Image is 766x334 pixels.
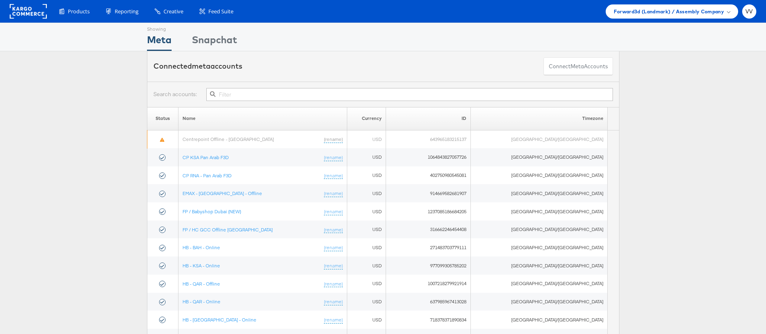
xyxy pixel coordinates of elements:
td: USD [347,166,386,185]
a: (rename) [324,316,343,323]
a: HB - KSA - Online [183,262,220,268]
a: HB - [GEOGRAPHIC_DATA] - Online [183,316,256,322]
a: CP KSA Pan Arab F3D [183,154,229,160]
a: (rename) [324,226,343,233]
td: 977099305785202 [386,256,470,275]
span: Forward3d (Landmark) / Assembly Company [614,7,724,16]
th: Name [178,107,347,130]
td: USD [347,238,386,256]
a: (rename) [324,190,343,197]
td: 316662246454408 [386,221,470,239]
a: (rename) [324,280,343,287]
a: (rename) [324,154,343,161]
td: [GEOGRAPHIC_DATA]/[GEOGRAPHIC_DATA] [470,238,607,256]
span: Reporting [115,8,139,15]
td: [GEOGRAPHIC_DATA]/[GEOGRAPHIC_DATA] [470,221,607,239]
td: 914669582681907 [386,184,470,202]
td: USD [347,256,386,275]
td: 643965183215137 [386,130,470,148]
td: [GEOGRAPHIC_DATA]/[GEOGRAPHIC_DATA] [470,184,607,202]
td: USD [347,202,386,221]
a: Centrepoint Offline - [GEOGRAPHIC_DATA] [183,136,274,142]
td: [GEOGRAPHIC_DATA]/[GEOGRAPHIC_DATA] [470,130,607,148]
td: USD [347,184,386,202]
td: [GEOGRAPHIC_DATA]/[GEOGRAPHIC_DATA] [470,166,607,185]
td: [GEOGRAPHIC_DATA]/[GEOGRAPHIC_DATA] [470,293,607,311]
a: HB - QAR - Online [183,298,220,305]
a: FP / Babyshop Dubai (NEW) [183,208,241,214]
div: Showing [147,23,172,33]
td: 637985967413028 [386,293,470,311]
td: USD [347,221,386,239]
a: (rename) [324,136,343,143]
td: 271483703779111 [386,238,470,256]
div: Snapchat [192,33,237,51]
span: Creative [164,8,183,15]
td: 718378371890834 [386,311,470,329]
a: (rename) [324,262,343,269]
span: Products [68,8,90,15]
td: [GEOGRAPHIC_DATA]/[GEOGRAPHIC_DATA] [470,148,607,166]
a: HB - QAR - Offline [183,280,220,286]
span: Feed Suite [208,8,233,15]
td: 402750980545081 [386,166,470,185]
a: (rename) [324,244,343,251]
th: Timezone [470,107,607,130]
td: USD [347,311,386,329]
a: (rename) [324,298,343,305]
a: HB - BAH - Online [183,244,220,250]
a: (rename) [324,208,343,215]
a: CP RNA - Pan Arab F3D [183,172,231,178]
th: Currency [347,107,386,130]
td: 1007218279921914 [386,275,470,293]
span: meta [192,61,210,71]
td: 1064843827057726 [386,148,470,166]
span: meta [571,63,584,70]
th: ID [386,107,470,130]
a: (rename) [324,172,343,179]
td: [GEOGRAPHIC_DATA]/[GEOGRAPHIC_DATA] [470,275,607,293]
div: Meta [147,33,172,51]
td: [GEOGRAPHIC_DATA]/[GEOGRAPHIC_DATA] [470,202,607,221]
a: FP / HC GCC Offline [GEOGRAPHIC_DATA] [183,226,273,232]
span: VV [745,9,753,14]
td: USD [347,148,386,166]
th: Status [147,107,178,130]
a: EMAX - [GEOGRAPHIC_DATA] - Offline [183,190,262,196]
td: [GEOGRAPHIC_DATA]/[GEOGRAPHIC_DATA] [470,256,607,275]
td: [GEOGRAPHIC_DATA]/[GEOGRAPHIC_DATA] [470,311,607,329]
td: USD [347,275,386,293]
button: ConnectmetaAccounts [544,57,613,76]
td: 1237085186684205 [386,202,470,221]
div: Connected accounts [153,61,242,71]
td: USD [347,293,386,311]
input: Filter [206,88,613,101]
td: USD [347,130,386,148]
